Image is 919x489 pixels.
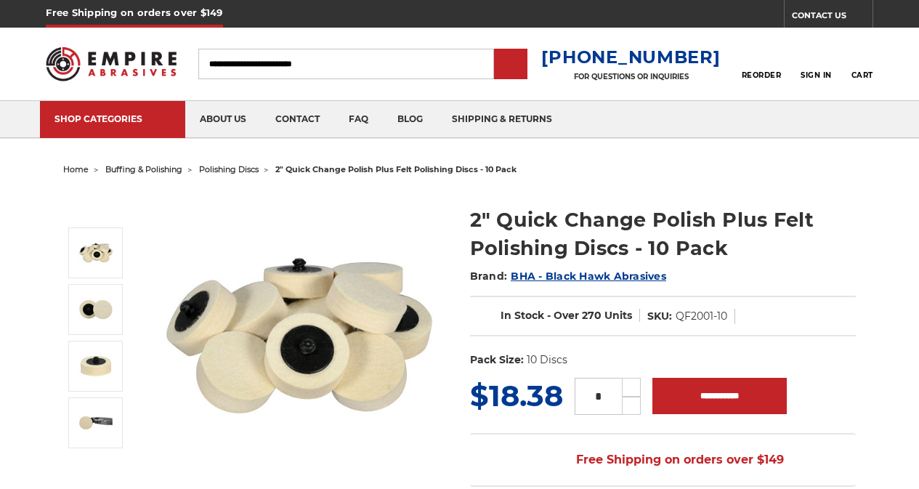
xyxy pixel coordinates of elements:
a: BHA - Black Hawk Abrasives [511,270,666,283]
a: about us [185,101,261,138]
a: polishing discs [199,164,259,174]
span: In Stock [501,309,544,322]
a: [PHONE_NUMBER] [541,47,720,68]
span: Sign In [801,70,832,80]
p: FOR QUESTIONS OR INQUIRIES [541,72,720,81]
div: SHOP CATEGORIES [54,113,171,124]
a: buffing & polishing [105,164,182,174]
span: Units [604,309,632,322]
dt: Pack Size: [470,352,524,368]
a: CONTACT US [792,7,873,28]
span: 270 [582,309,602,322]
input: Submit [496,50,525,79]
img: Empire Abrasives [46,39,176,89]
a: blog [383,101,437,138]
a: Cart [851,48,873,80]
a: faq [334,101,383,138]
img: 2" Roloc Polishing Felt Discs [78,235,114,271]
a: home [63,164,89,174]
span: $18.38 [470,378,563,413]
span: Cart [851,70,873,80]
span: Reorder [742,70,782,80]
span: - Over [547,309,579,322]
span: Free Shipping on orders over $149 [541,445,784,474]
a: Reorder [742,48,782,79]
span: Brand: [470,270,508,283]
dd: 10 Discs [527,352,567,368]
a: shipping & returns [437,101,567,138]
a: contact [261,101,334,138]
img: 2" Roloc Polishing Felt Discs [154,190,445,481]
h1: 2" Quick Change Polish Plus Felt Polishing Discs - 10 Pack [470,206,856,262]
dd: QF2001-10 [676,309,727,324]
img: 2 inch polish plus buffing disc [78,291,114,328]
img: 2 inch quick change roloc polishing disc [78,348,114,384]
dt: SKU: [647,309,672,324]
span: 2" quick change polish plus felt polishing discs - 10 pack [275,164,517,174]
img: die grinder disc for polishing [78,405,114,441]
